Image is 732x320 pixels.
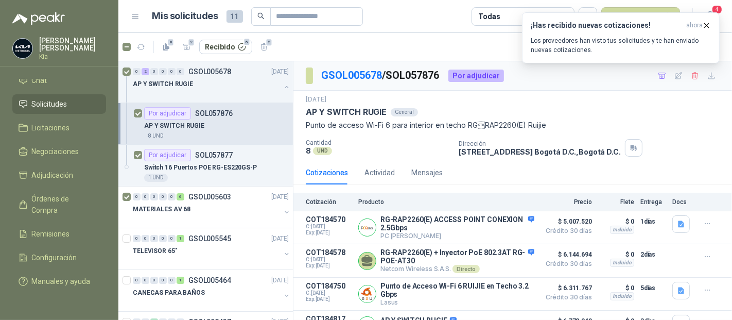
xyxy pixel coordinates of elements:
div: Por adjudicar [448,70,504,82]
p: 2 días [640,248,666,261]
div: Todas [478,11,500,22]
a: Órdenes de Compra [12,189,106,220]
a: Remisiones [12,224,106,244]
p: CANECAS PARA BAÑOS [133,288,205,298]
p: GSOL005545 [188,235,231,242]
div: Por adjudicar [144,107,191,120]
div: 0 [133,235,141,242]
h1: Mis solicitudes [152,9,218,24]
div: Incluido [610,292,634,300]
p: RG-RAP2260(E) + Inyector PoE 802.3AT RG-POE-AT30 [380,248,534,265]
span: Remisiones [32,228,70,240]
span: 2 [265,38,272,46]
a: 0 2 0 0 0 0 GSOL005678[DATE] AP Y SWITCH RUGIE [133,65,291,98]
div: Por adjudicar [144,149,191,161]
button: Nueva solicitud [601,7,680,26]
p: [PERSON_NAME] [PERSON_NAME] [39,37,106,52]
span: 2 [188,38,195,46]
span: Crédito 30 días [541,261,592,267]
p: PC [PERSON_NAME] [380,232,534,240]
span: Licitaciones [32,122,70,133]
button: ¡Has recibido nuevas cotizaciones!ahora Los proveedores han visto tus solicitudes y te han enviad... [522,12,720,63]
a: Chat [12,71,106,90]
div: 0 [150,68,158,75]
a: Licitaciones [12,118,106,138]
p: $ 0 [598,215,634,228]
a: Manuales y ayuda [12,272,106,291]
p: $ 0 [598,248,634,261]
div: 8 UND [144,132,168,140]
p: Producto [358,198,534,206]
span: Órdenes de Compra [32,193,96,216]
span: Chat [32,75,47,86]
p: Cotización [306,198,352,206]
div: 2 [142,68,149,75]
span: Solicitudes [32,98,67,110]
p: [DATE] [271,67,289,77]
span: ahora [686,21,703,30]
span: 4 [711,5,723,14]
span: Configuración [32,252,77,263]
div: 0 [168,235,176,242]
span: search [257,12,265,20]
img: Logo peakr [12,12,65,25]
div: Directo [452,265,480,273]
span: C: [DATE] [306,224,352,230]
p: Los proveedores han visto tus solicitudes y te han enviado nuevas cotizaciones. [531,36,711,55]
p: TELEVISOR 65" [133,246,177,256]
p: RG-RAP2260(E) ACCESS POINT CONEXION 2.5Gbps [380,215,534,232]
a: 0 0 0 0 0 6 GSOL005603[DATE] MATERIALES AV 68 [133,191,291,224]
div: 0 [150,193,158,200]
div: 0 [142,235,149,242]
div: 0 [159,235,167,242]
span: C: [DATE] [306,257,352,263]
span: 6 [243,38,250,46]
p: COT184570 [306,215,352,224]
div: 0 [159,193,167,200]
div: Incluido [610,259,634,267]
div: Cotizaciones [306,167,348,178]
span: Adjudicación [32,170,74,181]
p: AP Y SWITCH RUGIE [306,107,387,117]
img: Company Logo [359,285,376,302]
span: $ 5.007.520 [541,215,592,228]
div: 0 [133,68,141,75]
a: Adjudicación [12,165,106,185]
div: General [391,108,418,116]
span: Manuales y ayuda [32,276,91,287]
p: [DATE] [271,234,289,244]
div: Actividad [364,167,395,178]
p: GSOL005603 [188,193,231,200]
span: Crédito 30 días [541,294,592,300]
div: 0 [168,68,176,75]
p: $ 0 [598,282,634,294]
span: Crédito 30 días [541,228,592,234]
div: 1 [177,277,184,284]
span: Exp: [DATE] [306,296,352,302]
img: Company Logo [13,39,32,58]
a: GSOL005678 [321,69,382,81]
a: 0 0 0 0 0 1 GSOL005464[DATE] CANECAS PARA BAÑOS [133,274,291,307]
p: [DATE] [306,95,326,105]
span: C: [DATE] [306,290,352,296]
p: AP Y SWITCH RUGIE [144,121,204,131]
a: Negociaciones [12,142,106,161]
p: Cantidad [306,139,450,146]
div: 6 [177,193,184,200]
button: 2 [179,39,195,55]
a: Solicitudes [12,94,106,114]
div: Incluido [610,226,634,234]
div: 0 [177,68,184,75]
span: Negociaciones [32,146,79,157]
div: 0 [142,193,149,200]
p: Punto de acceso Wi-Fi 6 para interior en techo RGRAP2260(E) Ruijie [306,120,720,131]
div: 0 [168,193,176,200]
p: Kia [39,54,106,60]
p: Netcom Wireless S.A.S. [380,265,534,273]
p: MATERIALES AV 68 [133,205,190,214]
span: Exp: [DATE] [306,230,352,236]
p: Entrega [640,198,666,206]
p: Punto de Acceso Wi-Fi 6 RUIJIE en Techo 3.2 Gbps [380,282,534,298]
p: [STREET_ADDRESS] Bogotá D.C. , Bogotá D.C. [459,147,620,156]
p: GSOL005678 [188,68,231,75]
